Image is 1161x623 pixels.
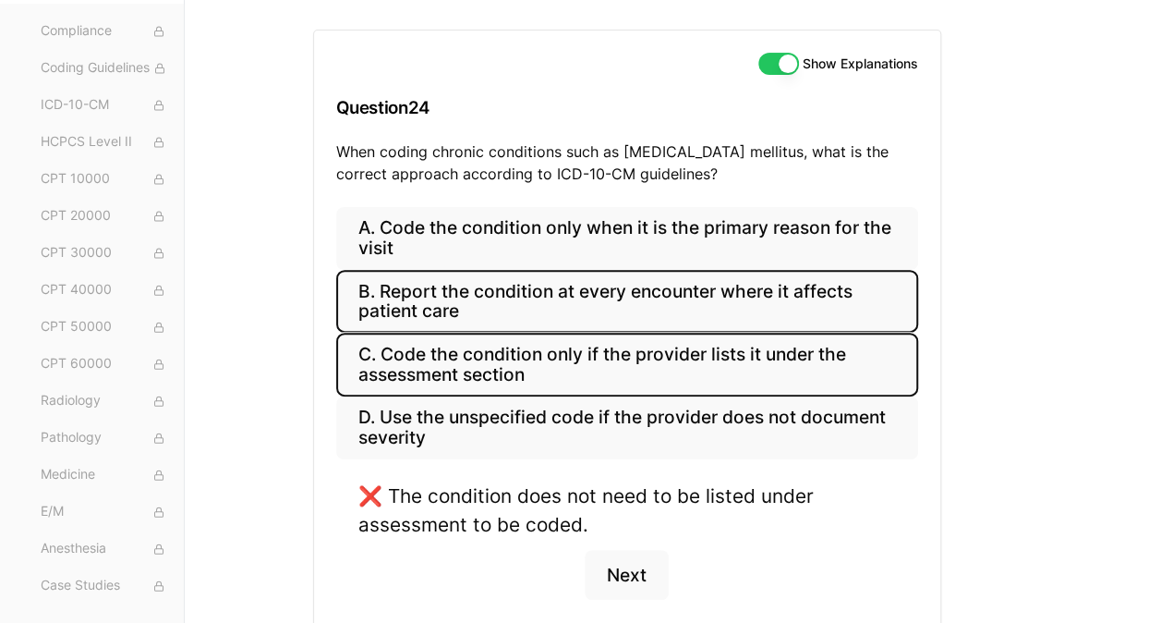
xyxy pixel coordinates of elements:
[41,354,169,374] span: CPT 60000
[336,333,918,396] button: C. Code the condition only if the provider lists it under the assessment section
[33,54,176,83] button: Coding Guidelines
[33,275,176,305] button: CPT 40000
[41,391,169,411] span: Radiology
[41,317,169,337] span: CPT 50000
[33,202,176,231] button: CPT 20000
[33,460,176,490] button: Medicine
[33,386,176,416] button: Radiology
[336,207,918,270] button: A. Code the condition only when it is the primary reason for the visit
[41,169,169,189] span: CPT 10000
[41,428,169,448] span: Pathology
[33,91,176,120] button: ICD-10-CM
[41,539,169,559] span: Anesthesia
[336,140,918,185] p: When coding chronic conditions such as [MEDICAL_DATA] mellitus, what is the correct approach acco...
[33,349,176,379] button: CPT 60000
[336,270,918,333] button: B. Report the condition at every encounter where it affects patient care
[33,238,176,268] button: CPT 30000
[585,550,669,600] button: Next
[41,576,169,596] span: Case Studies
[41,95,169,116] span: ICD-10-CM
[336,80,918,135] h3: Question 24
[33,128,176,157] button: HCPCS Level II
[33,17,176,46] button: Compliance
[33,423,176,453] button: Pathology
[33,497,176,527] button: E/M
[33,534,176,564] button: Anesthesia
[41,502,169,522] span: E/M
[41,465,169,485] span: Medicine
[41,21,169,42] span: Compliance
[41,243,169,263] span: CPT 30000
[33,571,176,601] button: Case Studies
[336,397,918,459] button: D. Use the unspecified code if the provider does not document severity
[41,132,169,153] span: HCPCS Level II
[41,280,169,300] span: CPT 40000
[33,312,176,342] button: CPT 50000
[803,57,918,70] label: Show Explanations
[41,206,169,226] span: CPT 20000
[33,165,176,194] button: CPT 10000
[358,482,896,539] div: ❌ The condition does not need to be listed under assessment to be coded.
[41,58,169,79] span: Coding Guidelines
